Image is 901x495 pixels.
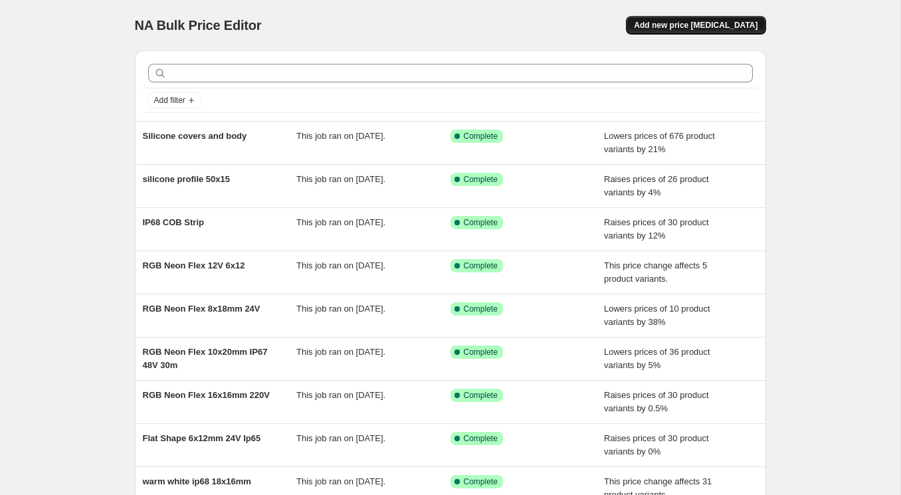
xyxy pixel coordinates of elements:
span: warm white ip68 18x16mm [143,476,251,486]
span: Complete [464,476,498,487]
span: Lowers prices of 676 product variants by 21% [604,131,715,154]
span: Raises prices of 30 product variants by 0% [604,433,709,456]
span: This job ran on [DATE]. [296,347,385,357]
span: Raises prices of 30 product variants by 0.5% [604,390,709,413]
span: Complete [464,347,498,357]
span: RGB Neon Flex 12V 6x12 [143,260,245,270]
span: Lowers prices of 10 product variants by 38% [604,304,710,327]
span: silicone profile 50x15 [143,174,231,184]
span: Silicone covers and body [143,131,247,141]
span: This job ran on [DATE]. [296,476,385,486]
span: IP68 COB Strip [143,217,204,227]
span: Complete [464,217,498,228]
span: Add new price [MEDICAL_DATA] [634,20,757,31]
span: This job ran on [DATE]. [296,174,385,184]
span: Complete [464,433,498,444]
span: RGB Neon Flex 8x18mm 24V [143,304,260,314]
span: This job ran on [DATE]. [296,131,385,141]
span: Raises prices of 26 product variants by 4% [604,174,709,197]
span: This job ran on [DATE]. [296,304,385,314]
span: Lowers prices of 36 product variants by 5% [604,347,710,370]
span: Complete [464,131,498,142]
span: This job ran on [DATE]. [296,390,385,400]
button: Add filter [148,92,201,108]
span: This job ran on [DATE]. [296,260,385,270]
span: This price change affects 5 product variants. [604,260,707,284]
button: Add new price [MEDICAL_DATA] [626,16,765,35]
span: Add filter [154,95,185,106]
span: Complete [464,390,498,401]
span: Complete [464,260,498,271]
span: This job ran on [DATE]. [296,433,385,443]
span: Complete [464,174,498,185]
span: This job ran on [DATE]. [296,217,385,227]
span: Flat Shape 6x12mm 24V Ip65 [143,433,261,443]
span: NA Bulk Price Editor [135,18,262,33]
span: RGB Neon Flex 16x16mm 220V [143,390,270,400]
span: Complete [464,304,498,314]
span: Raises prices of 30 product variants by 12% [604,217,709,241]
span: RGB Neon Flex 10x20mm IP67 48V 30m [143,347,268,370]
